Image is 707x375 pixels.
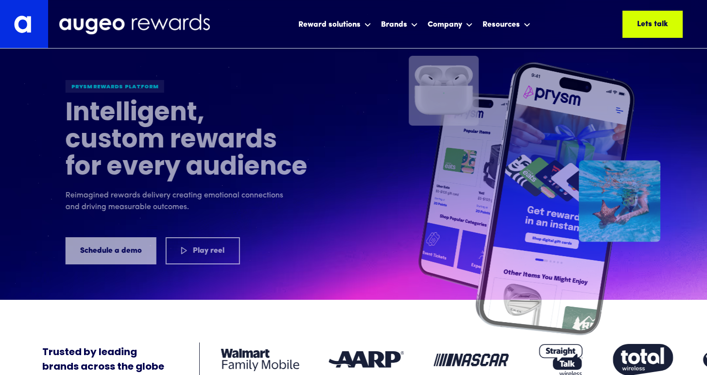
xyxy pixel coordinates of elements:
[379,11,420,37] div: Brands
[381,19,407,31] div: Brands
[622,11,683,38] a: Lets talk
[428,19,462,31] div: Company
[221,349,299,371] img: Client logo: Walmart Family Mobile
[65,100,308,181] h1: Intelligent, custom rewards for every audience
[480,11,533,37] div: Resources
[65,189,289,212] p: Reimagined rewards delivery creating emotional connections and driving measurable outcomes.
[296,11,374,37] div: Reward solutions
[483,19,520,31] div: Resources
[298,19,361,31] div: Reward solutions
[42,345,164,375] div: Trusted by leading brands across the globe
[65,80,164,92] div: Prysm Rewards platform
[65,237,156,264] a: Schedule a demo
[165,237,240,264] a: Play reel
[425,11,475,37] div: Company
